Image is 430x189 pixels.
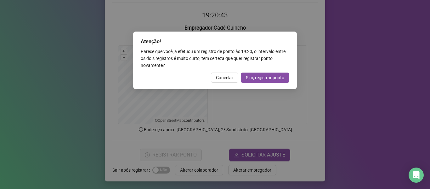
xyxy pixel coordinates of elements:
[409,168,424,183] div: Open Intercom Messenger
[216,74,233,81] span: Cancelar
[246,74,284,81] span: Sim, registrar ponto
[141,48,289,69] div: Parece que você já efetuou um registro de ponto às 19:20 , o intervalo entre os dois registros é ...
[241,73,289,83] button: Sim, registrar ponto
[211,73,238,83] button: Cancelar
[141,38,289,45] div: Atenção!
